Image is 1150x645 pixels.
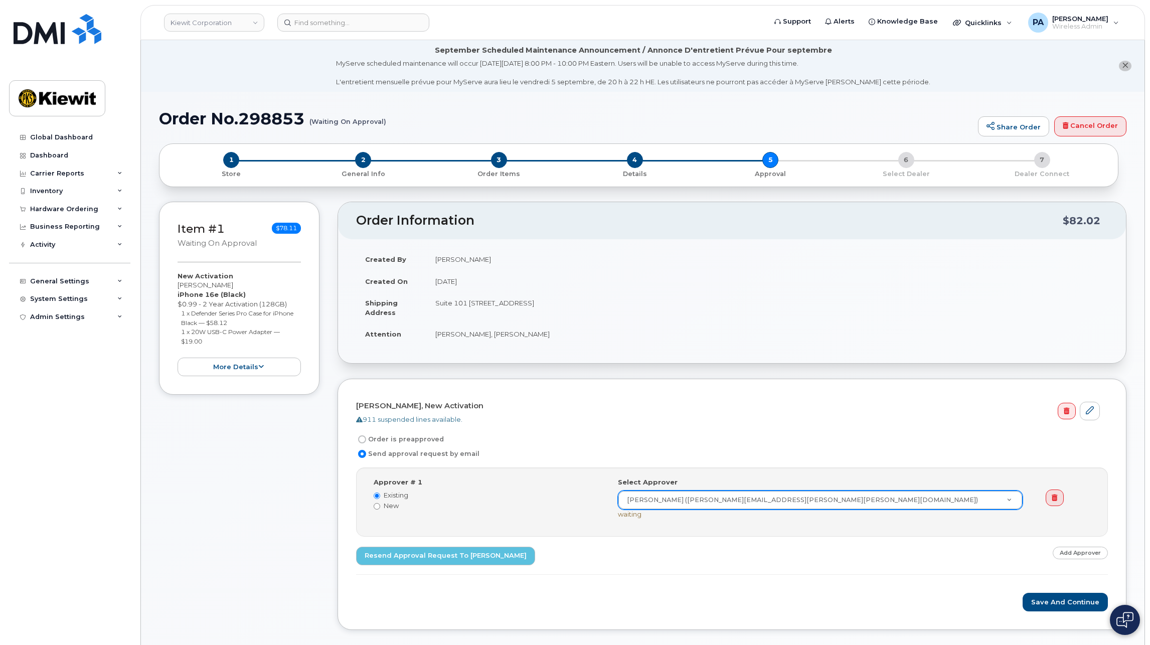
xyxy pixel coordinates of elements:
[621,496,978,505] span: [PERSON_NAME] ([PERSON_NAME][EMAIL_ADDRESS][PERSON_NAME][PERSON_NAME][DOMAIN_NAME])
[426,323,1108,345] td: [PERSON_NAME], [PERSON_NAME]
[309,110,386,125] small: (Waiting On Approval)
[178,272,233,280] strong: New Activation
[1119,61,1131,71] button: close notification
[1054,116,1126,136] a: Cancel Order
[358,450,366,458] input: Send approval request by email
[374,477,422,487] label: Approver # 1
[1023,593,1108,611] button: Save and Continue
[356,415,1100,424] div: 911 suspended lines available.
[365,277,408,285] strong: Created On
[1116,612,1133,628] img: Open chat
[181,309,293,327] small: 1 x Defender Series Pro Case for iPhone Black — $58.12
[178,222,225,236] a: Item #1
[571,170,699,179] p: Details
[356,214,1063,228] h2: Order Information
[627,152,643,168] span: 4
[435,45,832,56] div: September Scheduled Maintenance Announcement / Annonce D'entretient Prévue Pour septembre
[172,170,291,179] p: Store
[426,292,1108,323] td: Suite 101 [STREET_ADDRESS]
[567,168,703,179] a: 4 Details
[181,328,280,345] small: 1 x 20W USB-C Power Adapter — $19.00
[358,435,366,443] input: Order is preapproved
[299,170,427,179] p: General Info
[178,358,301,376] button: more details
[618,491,1022,509] a: [PERSON_NAME] ([PERSON_NAME][EMAIL_ADDRESS][PERSON_NAME][PERSON_NAME][DOMAIN_NAME])
[365,330,401,338] strong: Attention
[374,491,603,500] label: Existing
[168,168,295,179] a: 1 Store
[356,547,535,565] a: Resend Approval Request to [PERSON_NAME]
[1053,547,1108,559] a: Add Approver
[336,59,930,87] div: MyServe scheduled maintenance will occur [DATE][DATE] 8:00 PM - 10:00 PM Eastern. Users will be u...
[178,239,257,248] small: Waiting On Approval
[374,493,380,499] input: Existing
[365,255,406,263] strong: Created By
[1063,211,1100,230] div: $82.02
[426,270,1108,292] td: [DATE]
[426,248,1108,270] td: [PERSON_NAME]
[618,477,678,487] label: Select Approver
[435,170,563,179] p: Order Items
[431,168,567,179] a: 3 Order Items
[374,503,380,510] input: New
[491,152,507,168] span: 3
[178,271,301,376] div: [PERSON_NAME] $0.99 - 2 Year Activation (128GB)
[374,501,603,511] label: New
[356,402,1100,410] h4: [PERSON_NAME], New Activation
[272,223,301,234] span: $78.11
[618,510,641,518] span: waiting
[978,116,1049,136] a: Share Order
[223,152,239,168] span: 1
[356,448,479,460] label: Send approval request by email
[365,299,398,316] strong: Shipping Address
[178,290,246,298] strong: iPhone 16e (Black)
[159,110,973,127] h1: Order No.298853
[356,433,444,445] label: Order is preapproved
[355,152,371,168] span: 2
[295,168,431,179] a: 2 General Info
